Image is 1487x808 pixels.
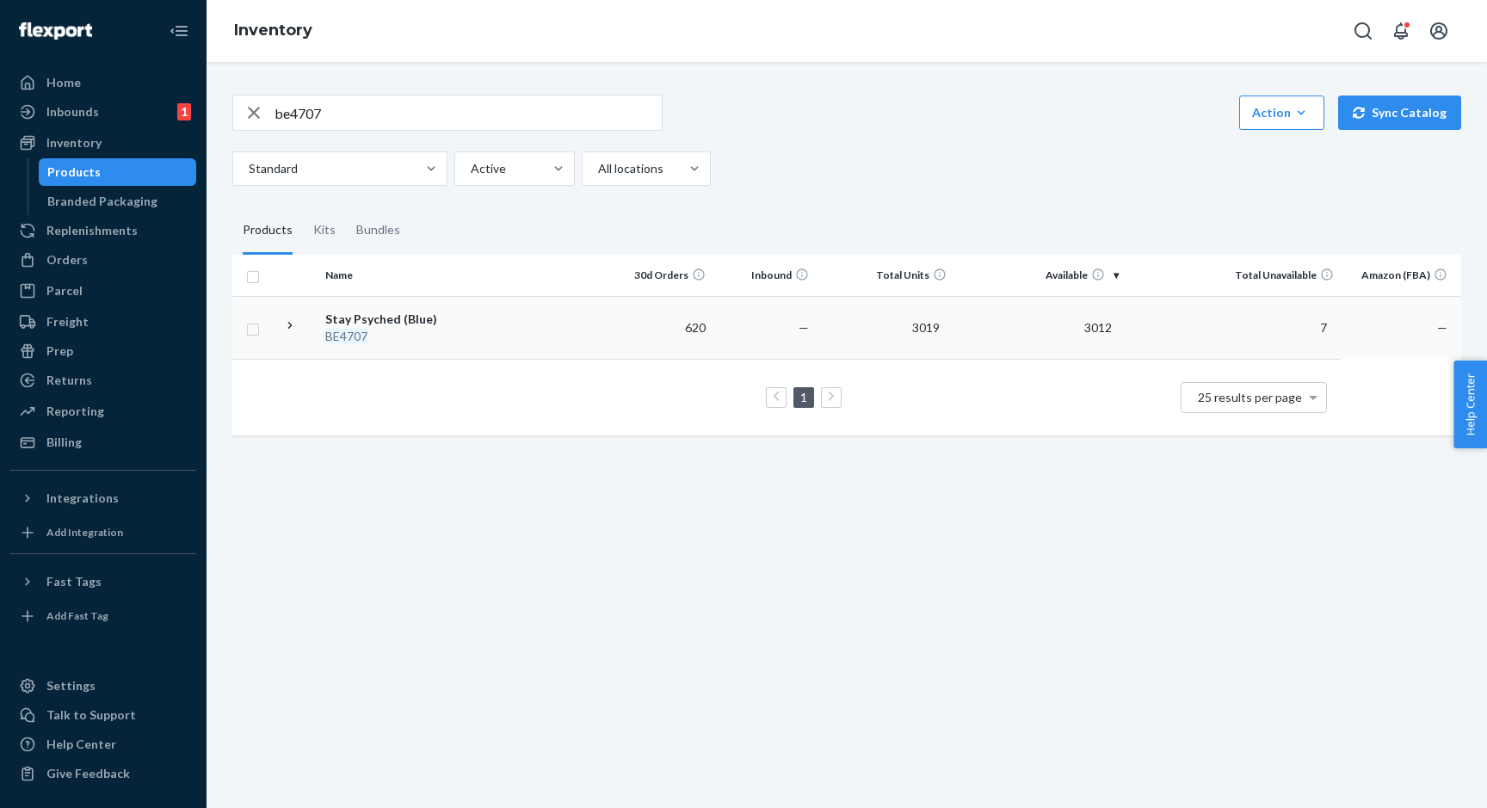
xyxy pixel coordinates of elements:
a: Branded Packaging [39,188,197,215]
div: Settings [46,677,96,694]
a: Billing [10,429,196,456]
a: Home [10,69,196,96]
button: Close Navigation [162,14,196,48]
div: Products [47,163,101,181]
ol: breadcrumbs [220,6,326,56]
th: Total Units [816,255,953,296]
button: Action [1239,96,1324,130]
div: Talk to Support [46,706,136,724]
a: Settings [10,672,196,700]
a: Reporting [10,398,196,425]
button: Open Search Box [1346,14,1380,48]
div: 1 [177,103,191,120]
input: Active [469,160,471,177]
div: Action [1252,104,1311,121]
a: Parcel [10,277,196,305]
div: Fast Tags [46,573,102,590]
div: Stay Psyched (Blue) [325,311,505,328]
a: Add Integration [10,519,196,546]
div: Billing [46,434,82,451]
th: Inbound [713,255,816,296]
th: Amazon (FBA) [1341,255,1461,296]
div: Freight [46,313,89,330]
img: Flexport logo [19,22,92,40]
div: Inventory [46,134,102,151]
input: Standard [247,160,249,177]
a: Help Center [10,731,196,758]
button: Fast Tags [10,568,196,595]
button: Sync Catalog [1338,96,1461,130]
a: Freight [10,308,196,336]
a: Inbounds1 [10,98,196,126]
div: Give Feedback [46,765,130,782]
span: — [799,320,809,335]
div: Orders [46,251,88,268]
span: — [1437,320,1447,335]
div: Home [46,74,81,91]
a: Replenishments [10,217,196,244]
a: Products [39,158,197,186]
span: 3012 [1077,320,1119,335]
div: Prep [46,342,73,360]
div: Kits [313,207,336,255]
a: Page 1 is your current page [797,390,811,404]
span: 7 [1313,320,1334,335]
div: Add Fast Tag [46,608,108,623]
button: Open notifications [1384,14,1418,48]
button: Integrations [10,484,196,512]
div: Add Integration [46,525,123,540]
span: 25 results per page [1198,390,1302,404]
div: Help Center [46,736,116,753]
div: Parcel [46,282,83,299]
a: Inventory [234,21,312,40]
th: Total Unavailable [1126,255,1341,296]
em: BE4707 [325,329,367,343]
a: Orders [10,246,196,274]
th: 30d Orders [609,255,713,296]
button: Give Feedback [10,760,196,787]
div: Products [243,207,293,255]
input: All locations [596,160,598,177]
button: Open account menu [1422,14,1456,48]
div: Returns [46,372,92,389]
a: Inventory [10,129,196,157]
div: Inbounds [46,103,99,120]
a: Add Fast Tag [10,602,196,630]
input: Search inventory by name or sku [275,96,662,130]
div: Reporting [46,403,104,420]
span: 3019 [905,320,947,335]
th: Available [953,255,1126,296]
a: Talk to Support [10,701,196,729]
th: Name [318,255,512,296]
a: Returns [10,367,196,394]
td: 620 [609,296,713,359]
a: Prep [10,337,196,365]
div: Integrations [46,490,119,507]
button: Help Center [1453,361,1487,448]
div: Replenishments [46,222,138,239]
div: Bundles [356,207,400,255]
div: Branded Packaging [47,193,157,210]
